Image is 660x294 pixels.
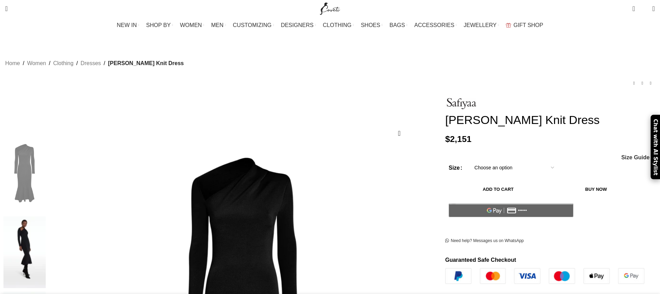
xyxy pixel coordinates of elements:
[233,22,272,28] span: CUSTOMIZING
[629,2,638,16] a: 0
[464,22,496,28] span: JEWELLERY
[445,268,644,284] img: guaranteed-safe-checkout-bordered.j
[5,59,20,68] a: Home
[389,22,405,28] span: BAGS
[518,208,527,213] text: ••••••
[449,203,573,217] button: Pay with GPay
[445,257,516,263] strong: Guaranteed Safe Checkout
[5,59,184,68] nav: Breadcrumb
[551,182,641,196] button: Buy now
[146,22,171,28] span: SHOP BY
[513,22,543,28] span: GIFT SHOP
[646,79,655,87] a: Next product
[211,22,224,28] span: MEN
[445,134,472,144] bdi: 2,151
[414,18,457,32] a: ACCESSORIES
[506,23,511,27] img: GiftBag
[180,18,204,32] a: WOMEN
[445,238,524,244] a: Need help? Messages us on WhatsApp
[117,18,139,32] a: NEW IN
[81,59,101,68] a: Dresses
[180,22,202,28] span: WOMEN
[281,18,316,32] a: DESIGNERS
[233,18,274,32] a: CUSTOMIZING
[621,155,650,160] a: Size Guide
[445,98,476,109] img: Safiyaa
[323,18,354,32] a: CLOTHING
[3,216,46,288] img: safiyaa dress
[642,7,647,12] span: 0
[447,221,575,222] iframe: Secure payment input frame
[449,182,548,196] button: Add to cart
[318,5,342,11] a: Site logo
[281,22,314,28] span: DESIGNERS
[146,18,173,32] a: SHOP BY
[630,79,638,87] a: Previous product
[2,18,658,32] div: Main navigation
[445,134,450,144] span: $
[506,18,543,32] a: GIFT SHOP
[414,22,455,28] span: ACCESSORIES
[449,163,462,172] label: Size
[464,18,499,32] a: JEWELLERY
[361,18,382,32] a: SHOES
[53,59,73,68] a: Clothing
[3,141,46,213] img: Safiyaa Annabel Black Knit Dress85389 nobg
[27,59,46,68] a: Women
[640,2,647,16] div: My Wishlist
[445,113,655,127] h1: [PERSON_NAME] Knit Dress
[117,22,137,28] span: NEW IN
[2,2,11,16] a: Search
[211,18,226,32] a: MEN
[633,3,638,9] span: 0
[323,22,352,28] span: CLOTHING
[361,22,380,28] span: SHOES
[108,59,184,68] span: [PERSON_NAME] Knit Dress
[389,18,407,32] a: BAGS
